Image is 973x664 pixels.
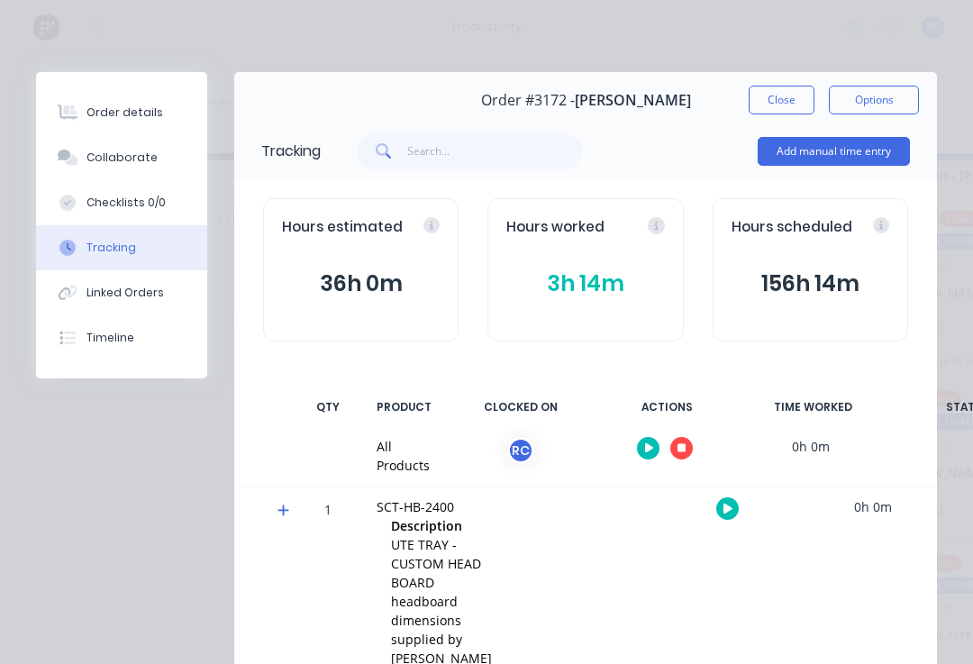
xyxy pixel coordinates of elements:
[507,437,534,464] div: RC
[86,150,158,166] div: Collaborate
[575,92,691,109] span: [PERSON_NAME]
[36,135,207,180] button: Collaborate
[749,86,814,114] button: Close
[36,315,207,360] button: Timeline
[36,270,207,315] button: Linked Orders
[745,388,880,426] div: TIME WORKED
[407,133,583,169] input: Search...
[86,240,136,256] div: Tracking
[506,267,664,301] button: 3h 14m
[732,267,889,301] button: 156h 14m
[86,285,164,301] div: Linked Orders
[391,516,462,535] span: Description
[805,487,941,527] div: 0h 0m
[282,217,403,238] span: Hours estimated
[36,225,207,270] button: Tracking
[453,388,588,426] div: CLOCKED ON
[86,105,163,121] div: Order details
[261,141,321,162] div: Tracking
[481,92,575,109] span: Order #3172 -
[36,180,207,225] button: Checklists 0/0
[36,90,207,135] button: Order details
[377,437,430,475] div: All Products
[366,388,442,426] div: PRODUCT
[732,217,852,238] span: Hours scheduled
[282,267,440,301] button: 36h 0m
[599,388,734,426] div: ACTIONS
[86,330,134,346] div: Timeline
[301,388,355,426] div: QTY
[506,217,605,238] span: Hours worked
[377,497,492,516] div: SCT-HB-2400
[743,426,878,467] div: 0h 0m
[86,195,166,211] div: Checklists 0/0
[758,137,910,166] button: Add manual time entry
[829,86,919,114] button: Options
